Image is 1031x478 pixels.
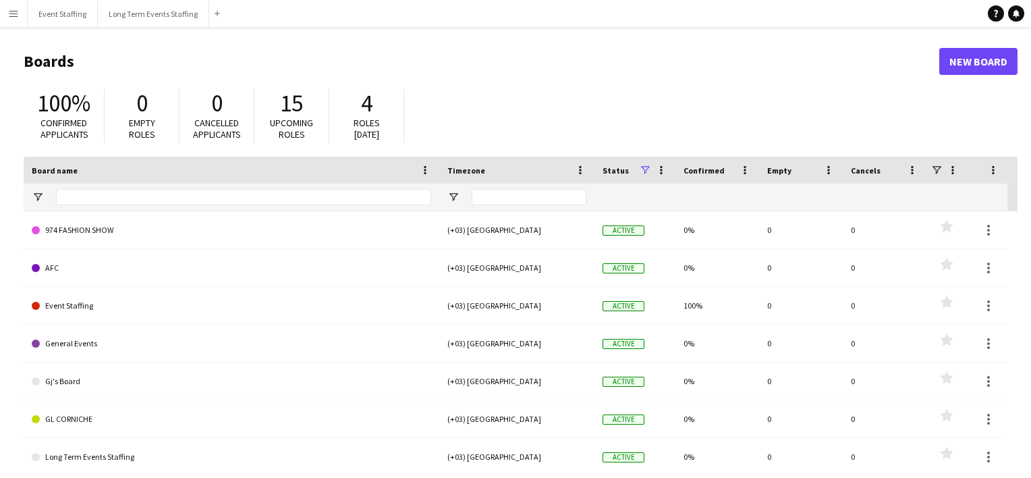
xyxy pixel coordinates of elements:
[759,249,843,286] div: 0
[843,211,926,248] div: 0
[32,438,431,476] a: Long Term Events Staffing
[354,117,380,140] span: Roles [DATE]
[675,249,759,286] div: 0%
[843,249,926,286] div: 0
[603,339,644,349] span: Active
[129,117,155,140] span: Empty roles
[843,363,926,400] div: 0
[280,88,303,118] span: 15
[32,287,431,325] a: Event Staffing
[211,88,223,118] span: 0
[136,88,148,118] span: 0
[32,363,431,400] a: Gj's Board
[759,211,843,248] div: 0
[32,325,431,363] a: General Events
[675,400,759,437] div: 0%
[603,415,644,425] span: Active
[603,377,644,387] span: Active
[32,400,431,438] a: GL CORNICHE
[675,325,759,362] div: 0%
[439,249,594,286] div: (+03) [GEOGRAPHIC_DATA]
[447,191,459,203] button: Open Filter Menu
[439,325,594,362] div: (+03) [GEOGRAPHIC_DATA]
[439,211,594,248] div: (+03) [GEOGRAPHIC_DATA]
[843,400,926,437] div: 0
[439,287,594,324] div: (+03) [GEOGRAPHIC_DATA]
[675,211,759,248] div: 0%
[98,1,209,27] button: Long Term Events Staffing
[270,117,313,140] span: Upcoming roles
[603,225,644,236] span: Active
[759,438,843,475] div: 0
[759,325,843,362] div: 0
[939,48,1018,75] a: New Board
[40,117,88,140] span: Confirmed applicants
[759,363,843,400] div: 0
[767,165,791,176] span: Empty
[32,211,431,249] a: 974 FASHION SHOW
[56,189,431,205] input: Board name Filter Input
[675,363,759,400] div: 0%
[675,438,759,475] div: 0%
[603,301,644,311] span: Active
[28,1,98,27] button: Event Staffing
[472,189,586,205] input: Timezone Filter Input
[603,263,644,273] span: Active
[603,452,644,462] span: Active
[675,287,759,324] div: 100%
[447,165,485,176] span: Timezone
[193,117,241,140] span: Cancelled applicants
[32,165,78,176] span: Board name
[684,165,725,176] span: Confirmed
[439,363,594,400] div: (+03) [GEOGRAPHIC_DATA]
[32,191,44,203] button: Open Filter Menu
[361,88,372,118] span: 4
[24,51,939,72] h1: Boards
[843,287,926,324] div: 0
[439,438,594,475] div: (+03) [GEOGRAPHIC_DATA]
[759,400,843,437] div: 0
[851,165,881,176] span: Cancels
[32,249,431,287] a: AFC
[759,287,843,324] div: 0
[843,325,926,362] div: 0
[843,438,926,475] div: 0
[603,165,629,176] span: Status
[439,400,594,437] div: (+03) [GEOGRAPHIC_DATA]
[37,88,90,118] span: 100%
